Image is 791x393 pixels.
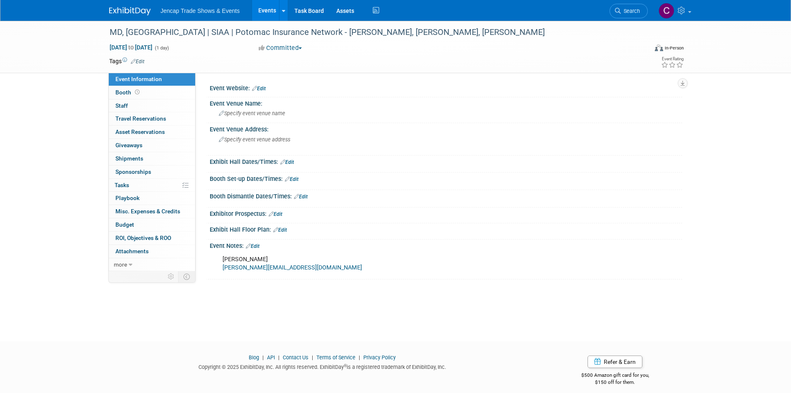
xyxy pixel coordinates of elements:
[316,354,355,361] a: Terms of Service
[154,45,169,51] span: (1 day)
[107,25,635,40] div: MD, [GEOGRAPHIC_DATA] | SIAA | Potomac Insurance Network - [PERSON_NAME], [PERSON_NAME], [PERSON_...
[109,139,195,152] a: Giveaways
[109,44,153,51] span: [DATE] [DATE]
[161,7,240,14] span: Jencap Trade Shows & Events
[210,240,682,250] div: Event Notes:
[109,73,195,86] a: Event Information
[109,152,195,165] a: Shipments
[127,44,135,51] span: to
[109,99,195,112] a: Staff
[115,155,143,162] span: Shipments
[357,354,362,361] span: |
[109,126,195,138] a: Asset Reservations
[109,218,195,231] a: Budget
[252,86,266,91] a: Edit
[115,235,171,241] span: ROI, Objectives & ROO
[285,176,299,182] a: Edit
[109,192,195,205] a: Playbook
[610,4,648,18] a: Search
[210,190,682,201] div: Booth Dismantle Dates/Times:
[210,82,682,93] div: Event Website:
[131,59,144,64] a: Edit
[344,363,347,368] sup: ®
[109,179,195,192] a: Tasks
[210,97,682,108] div: Event Venue Name:
[115,208,180,215] span: Misc. Expenses & Credits
[655,44,663,51] img: Format-Inperson.png
[210,173,682,183] div: Booth Set-up Dates/Times:
[246,243,260,249] a: Edit
[109,7,151,15] img: ExhibitDay
[210,156,682,166] div: Exhibit Hall Dates/Times:
[256,44,305,52] button: Committed
[109,245,195,258] a: Attachments
[260,354,266,361] span: |
[267,354,275,361] a: API
[115,168,151,175] span: Sponsorships
[115,115,166,122] span: Travel Reservations
[109,205,195,218] a: Misc. Expenses & Credits
[133,89,141,95] span: Booth not reserved yet
[273,227,287,233] a: Edit
[115,221,134,228] span: Budget
[294,194,308,200] a: Edit
[661,57,683,61] div: Event Rating
[109,361,536,371] div: Copyright © 2025 ExhibitDay, Inc. All rights reserved. ExhibitDay is a registered trademark of Ex...
[115,195,140,201] span: Playbook
[219,136,290,143] span: Specify event venue address
[115,102,128,109] span: Staff
[269,211,282,217] a: Edit
[310,354,315,361] span: |
[363,354,396,361] a: Privacy Policy
[548,366,682,386] div: $500 Amazon gift card for you,
[283,354,309,361] a: Contact Us
[115,129,165,135] span: Asset Reservations
[115,76,162,82] span: Event Information
[115,248,149,255] span: Attachments
[249,354,259,361] a: Blog
[223,264,362,271] a: [PERSON_NAME][EMAIL_ADDRESS][DOMAIN_NAME]
[109,166,195,178] a: Sponsorships
[178,271,195,282] td: Toggle Event Tabs
[109,258,195,271] a: more
[164,271,179,282] td: Personalize Event Tab Strip
[217,251,591,276] div: [PERSON_NAME]
[115,89,141,96] span: Booth
[109,86,195,99] a: Booth
[210,223,682,234] div: Exhibit Hall Floor Plan:
[280,159,294,165] a: Edit
[588,356,642,368] a: Refer & Earn
[210,123,682,133] div: Event Venue Address:
[210,208,682,218] div: Exhibitor Prospectus:
[664,45,684,51] div: In-Person
[109,232,195,245] a: ROI, Objectives & ROO
[621,8,640,14] span: Search
[599,43,684,56] div: Event Format
[276,354,282,361] span: |
[548,379,682,386] div: $150 off for them.
[659,3,674,19] img: Christopher Reid
[219,110,285,116] span: Specify event venue name
[114,261,127,268] span: more
[109,112,195,125] a: Travel Reservations
[115,142,142,148] span: Giveaways
[115,182,129,188] span: Tasks
[109,57,144,65] td: Tags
